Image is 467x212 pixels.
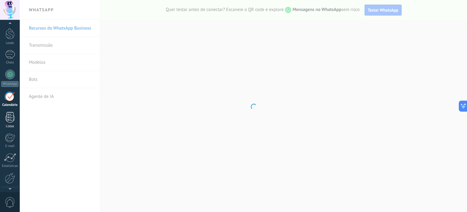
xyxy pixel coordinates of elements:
[1,81,19,87] div: WhatsApp
[1,164,19,168] div: Estatísticas
[1,144,19,148] div: E-mail
[1,41,19,45] div: Leads
[1,103,19,107] div: Calendário
[1,61,19,65] div: Chats
[1,124,19,128] div: Listas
